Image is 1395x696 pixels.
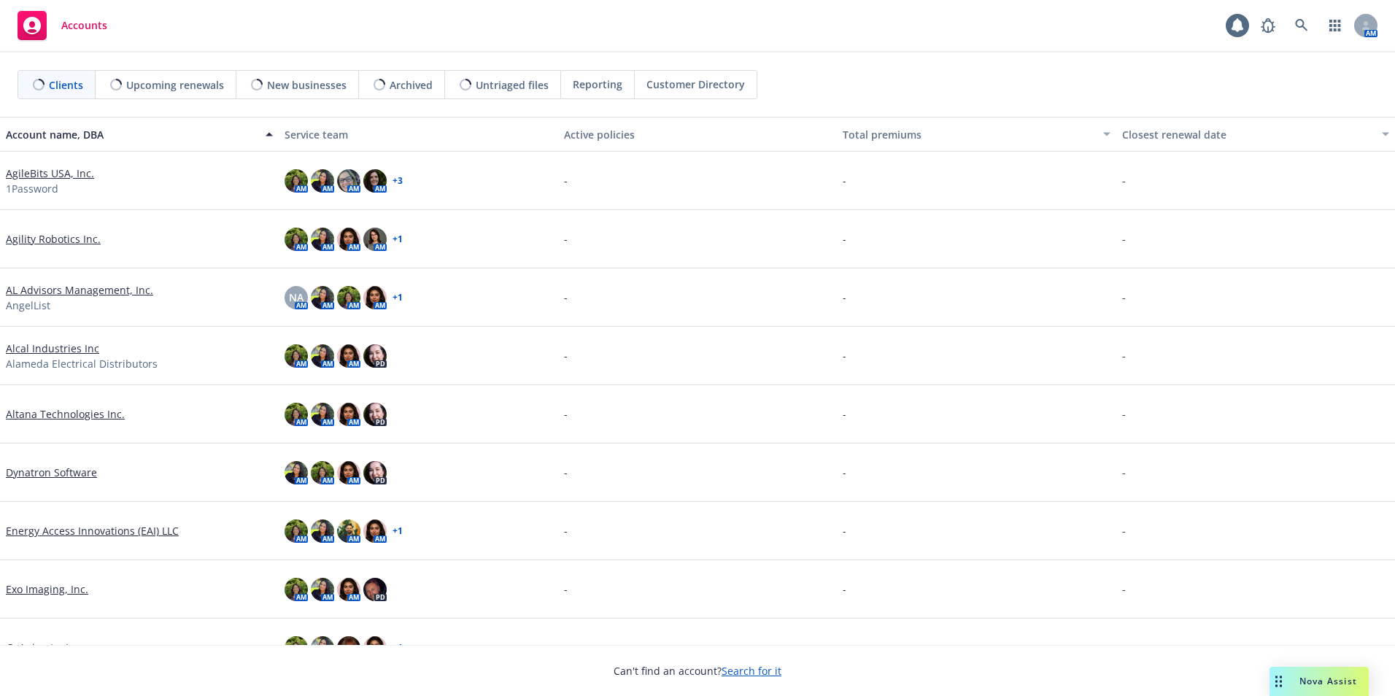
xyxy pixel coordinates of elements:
a: + 1 [393,293,403,302]
img: photo [337,169,360,193]
button: Active policies [558,117,837,152]
span: - [1122,348,1126,363]
img: photo [337,344,360,368]
img: photo [337,403,360,426]
a: Report a Bug [1253,11,1283,40]
span: - [843,465,846,480]
span: - [564,406,568,422]
span: Nova Assist [1299,675,1357,687]
img: photo [337,286,360,309]
span: - [564,348,568,363]
span: - [564,581,568,597]
a: GoAnimate, Inc. [6,640,83,655]
img: photo [363,169,387,193]
span: 1Password [6,181,58,196]
span: - [1122,231,1126,247]
button: Total premiums [837,117,1116,152]
img: photo [285,578,308,601]
img: photo [363,636,387,660]
img: photo [311,636,334,660]
span: - [843,581,846,597]
a: Agility Robotics Inc. [6,231,101,247]
a: Switch app [1321,11,1350,40]
span: - [843,173,846,188]
a: Accounts [12,5,113,46]
div: Closest renewal date [1122,127,1373,142]
span: Untriaged files [476,77,549,93]
span: Upcoming renewals [126,77,224,93]
img: photo [337,461,360,484]
img: photo [311,169,334,193]
img: photo [311,461,334,484]
span: AngelList [6,298,50,313]
span: - [1122,173,1126,188]
span: - [1122,406,1126,422]
span: Can't find an account? [614,663,781,678]
div: Account name, DBA [6,127,257,142]
span: - [564,465,568,480]
a: + 1 [393,643,403,652]
a: Search [1287,11,1316,40]
a: Energy Access Innovations (EAI) LLC [6,523,179,538]
span: Archived [390,77,433,93]
img: photo [363,578,387,601]
img: photo [363,519,387,543]
span: - [843,348,846,363]
img: photo [311,578,334,601]
img: photo [363,228,387,251]
a: Search for it [722,664,781,678]
img: photo [311,286,334,309]
img: photo [285,169,308,193]
img: photo [311,519,334,543]
span: - [843,640,846,655]
span: - [564,290,568,305]
img: photo [363,286,387,309]
a: Altana Technologies Inc. [6,406,125,422]
span: - [843,406,846,422]
img: photo [337,578,360,601]
span: New businesses [267,77,347,93]
img: photo [311,403,334,426]
span: - [1122,640,1126,655]
a: + 1 [393,235,403,244]
span: Alameda Electrical Distributors [6,356,158,371]
span: - [1122,581,1126,597]
img: photo [285,228,308,251]
div: Total premiums [843,127,1094,142]
span: Reporting [573,77,622,92]
img: photo [311,344,334,368]
span: - [843,290,846,305]
img: photo [337,636,360,660]
div: Active policies [564,127,831,142]
a: AL Advisors Management, Inc. [6,282,153,298]
span: - [564,231,568,247]
a: Alcal Industries Inc [6,341,99,356]
span: Accounts [61,20,107,31]
img: photo [363,461,387,484]
span: - [843,523,846,538]
span: - [564,173,568,188]
a: + 3 [393,177,403,185]
img: photo [337,519,360,543]
div: Service team [285,127,552,142]
span: NA [289,290,304,305]
button: Closest renewal date [1116,117,1395,152]
img: photo [285,519,308,543]
span: - [564,523,568,538]
img: photo [363,344,387,368]
a: Dynatron Software [6,465,97,480]
span: - [564,640,568,655]
img: photo [285,636,308,660]
img: photo [337,228,360,251]
img: photo [285,344,308,368]
a: + 1 [393,527,403,535]
span: Clients [49,77,83,93]
span: - [843,231,846,247]
span: - [1122,290,1126,305]
img: photo [311,228,334,251]
span: - [1122,465,1126,480]
span: - [1122,523,1126,538]
img: photo [363,403,387,426]
a: AgileBits USA, Inc. [6,166,94,181]
a: Exo Imaging, Inc. [6,581,88,597]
